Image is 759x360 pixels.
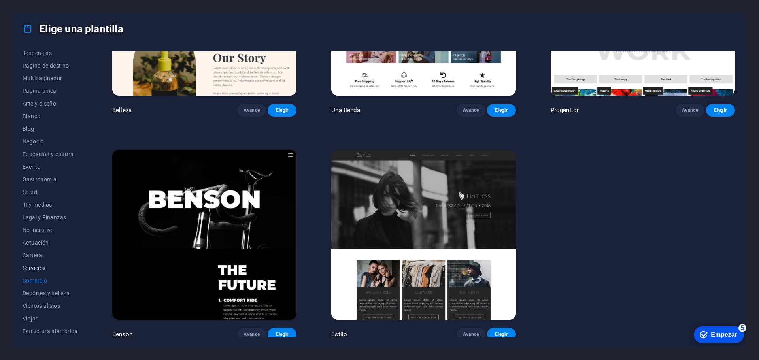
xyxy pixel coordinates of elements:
button: No lucrativo [23,224,77,236]
font: Blog [23,126,34,132]
font: Elegir [276,332,289,337]
font: Belleza [112,107,132,114]
font: Negocio [23,138,44,145]
font: Cartera [23,252,42,258]
button: Gastronomía [23,173,77,186]
font: Legal y Finanzas [23,214,66,221]
font: Vientos alisios [23,303,60,309]
button: Avance [237,104,266,117]
div: Empezar Quedan 5 elementos, 0 % completado [14,4,64,21]
button: Vientos alisios [23,300,77,312]
button: Servicios [23,262,77,274]
button: Avance [457,328,485,341]
font: Elegir [495,107,508,113]
font: Viajar [23,315,38,322]
button: Página de destino [23,59,77,72]
font: No lucrativo [23,227,54,233]
button: Elegir [487,328,516,341]
button: Cartera [23,249,77,262]
button: Estructura alámbrica [23,325,77,337]
font: Avance [244,332,260,337]
button: Viajar [23,312,77,325]
button: Negocio [23,135,77,148]
font: Servicios [23,265,46,271]
font: Blanco [23,113,40,119]
font: Avance [463,107,479,113]
button: Blanco [23,110,77,123]
font: Empezar [31,9,57,15]
button: Arte y diseño [23,97,77,110]
button: Salud [23,186,77,198]
font: Progenitor [551,107,579,114]
button: Blog [23,123,77,135]
font: Tendencias [23,50,52,56]
button: Página única [23,85,77,97]
button: Elegir [268,328,296,341]
font: Página única [23,88,57,94]
img: Estilo [331,150,515,320]
font: Una tienda [331,107,360,114]
font: Página de destino [23,62,69,69]
button: Multipaginador [23,72,77,85]
font: Arte y diseño [23,100,56,107]
font: Elige una plantilla [39,23,123,35]
button: Elegir [487,104,516,117]
font: Evento [23,164,40,170]
font: Deportes y belleza [23,290,70,296]
font: Elegir [495,332,508,337]
font: Benson [112,331,132,338]
font: Elegir [714,107,727,113]
font: Multipaginador [23,75,62,81]
font: Estructura alámbrica [23,328,77,334]
button: Avance [237,328,266,341]
font: Educación y cultura [23,151,74,157]
font: Actuación [23,239,49,246]
img: Benson [112,150,296,320]
font: Avance [682,107,698,113]
button: Tendencias [23,47,77,59]
button: Deportes y belleza [23,287,77,300]
font: Estilo [331,331,347,338]
font: Salud [23,189,37,195]
font: Avance [463,332,479,337]
font: 5 [61,2,64,9]
button: Avance [676,104,704,117]
button: Elegir [268,104,296,117]
button: Evento [23,160,77,173]
button: Actuación [23,236,77,249]
font: Gastronomía [23,176,57,183]
button: Educación y cultura [23,148,77,160]
font: TI y medios [23,202,52,208]
button: TI y medios [23,198,77,211]
button: Avance [457,104,485,117]
button: Comercio [23,274,77,287]
button: Elegir [706,104,735,117]
font: Comercio [23,277,47,284]
font: Elegir [276,107,289,113]
font: Avance [244,107,260,113]
button: Legal y Finanzas [23,211,77,224]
